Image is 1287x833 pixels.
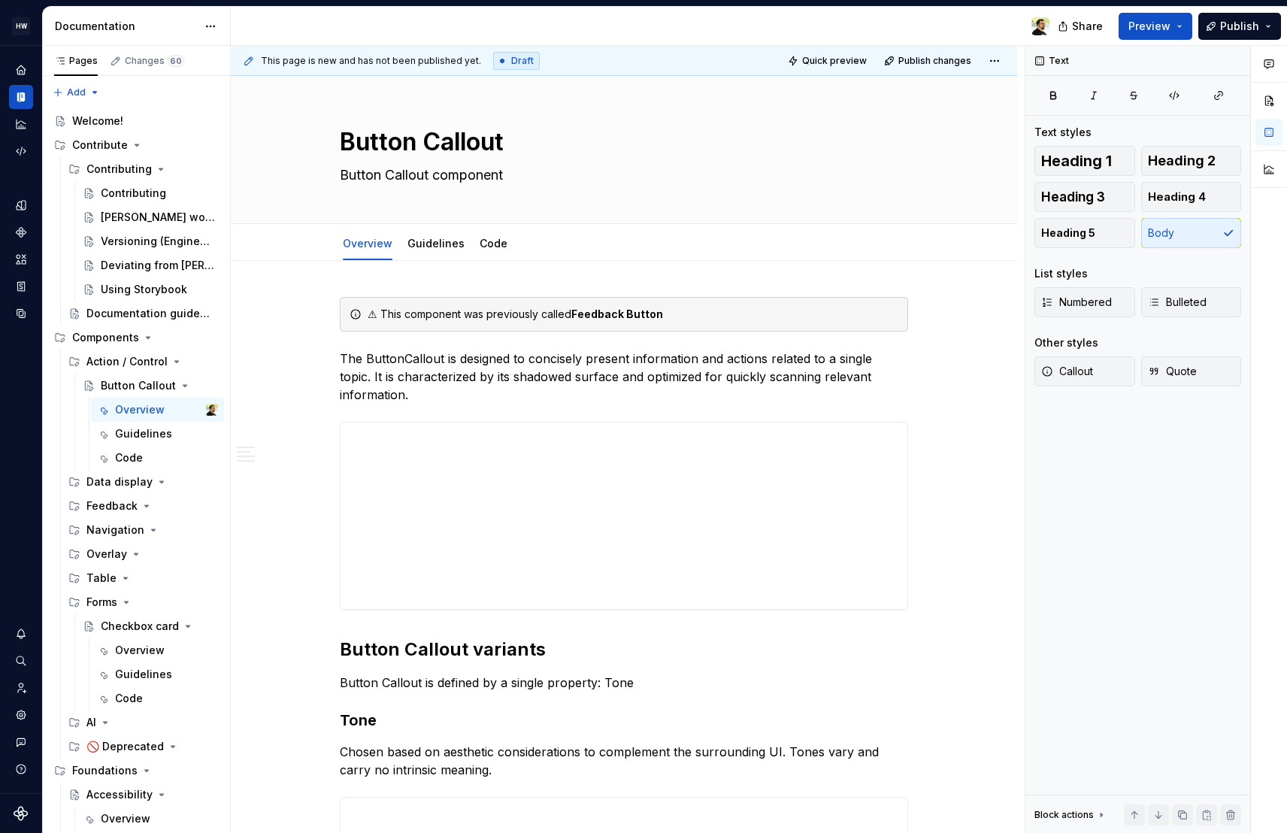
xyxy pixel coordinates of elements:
[474,227,513,259] div: Code
[1041,189,1105,204] span: Heading 3
[9,676,33,700] a: Invite team
[48,109,224,133] a: Welcome!
[9,85,33,109] div: Documentation
[9,730,33,754] button: Contact support
[480,237,507,250] a: Code
[48,326,224,350] div: Components
[340,674,908,692] p: Button Callout is defined by a single property: Tone
[91,686,224,710] a: Code
[86,715,96,730] div: AI
[115,402,165,417] div: Overview
[62,566,224,590] div: Table
[783,50,874,71] button: Quick preview
[62,590,224,614] div: Forms
[62,518,224,542] div: Navigation
[9,247,33,271] a: Assets
[86,739,164,754] div: 🚫 Deprecated
[1072,19,1103,34] span: Share
[1034,809,1094,821] div: Block actions
[55,19,197,34] div: Documentation
[62,783,224,807] a: Accessibility
[91,398,224,422] a: OverviewHonza Toman
[9,622,33,646] button: Notifications
[9,301,33,326] a: Data sources
[86,523,144,538] div: Navigation
[86,498,138,513] div: Feedback
[125,55,184,67] div: Changes
[880,50,978,71] button: Publish changes
[9,139,33,163] div: Code automation
[1041,295,1112,310] span: Numbered
[77,277,224,301] a: Using Storybook
[206,404,218,416] img: Honza Toman
[86,595,117,610] div: Forms
[168,55,184,67] span: 60
[9,220,33,244] div: Components
[9,112,33,136] a: Analytics
[115,691,143,706] div: Code
[1034,287,1135,317] button: Numbered
[48,82,104,103] button: Add
[1034,356,1135,386] button: Callout
[1141,146,1242,176] button: Heading 2
[1041,364,1093,379] span: Callout
[340,743,908,779] p: Chosen based on aesthetic considerations to complement the surrounding UI. Tones vary and carry n...
[340,710,908,731] h3: Tone
[1141,287,1242,317] button: Bulleted
[72,138,128,153] div: Contribute
[1128,19,1170,34] span: Preview
[101,378,176,393] div: Button Callout
[1148,364,1197,379] span: Quote
[1041,153,1112,168] span: Heading 1
[115,426,172,441] div: Guidelines
[1034,146,1135,176] button: Heading 1
[77,614,224,638] a: Checkbox card
[77,181,224,205] a: Contributing
[898,55,971,67] span: Publish changes
[1148,189,1206,204] span: Heading 4
[91,422,224,446] a: Guidelines
[62,542,224,566] div: Overlay
[77,374,224,398] a: Button Callout
[91,638,224,662] a: Overview
[48,133,224,157] div: Contribute
[1148,295,1207,310] span: Bulleted
[91,446,224,470] a: Code
[77,253,224,277] a: Deviating from [PERSON_NAME]
[337,227,398,259] div: Overview
[115,643,165,658] div: Overview
[9,193,33,217] a: Design tokens
[1141,356,1242,386] button: Quote
[86,474,153,489] div: Data display
[101,811,150,826] div: Overview
[115,667,172,682] div: Guidelines
[14,806,29,821] a: Supernova Logo
[343,237,392,250] a: Overview
[86,547,127,562] div: Overlay
[77,229,224,253] a: Versioning (Engineering)
[101,186,166,201] div: Contributing
[3,10,39,42] button: HW
[337,163,905,187] textarea: Button Callout component
[337,124,905,160] textarea: Button Callout
[1034,125,1092,140] div: Text styles
[9,649,33,673] div: Search ⌘K
[62,301,224,326] a: Documentation guidelines
[62,157,224,181] div: Contributing
[261,55,481,67] span: This page is new and has not been published yet.
[67,86,86,98] span: Add
[1034,218,1135,248] button: Heading 5
[571,307,663,320] strong: Feedback Button
[407,237,465,250] a: Guidelines
[9,703,33,727] a: Settings
[101,619,179,634] div: Checkbox card
[1041,226,1095,241] span: Heading 5
[86,306,210,321] div: Documentation guidelines
[77,807,224,831] a: Overview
